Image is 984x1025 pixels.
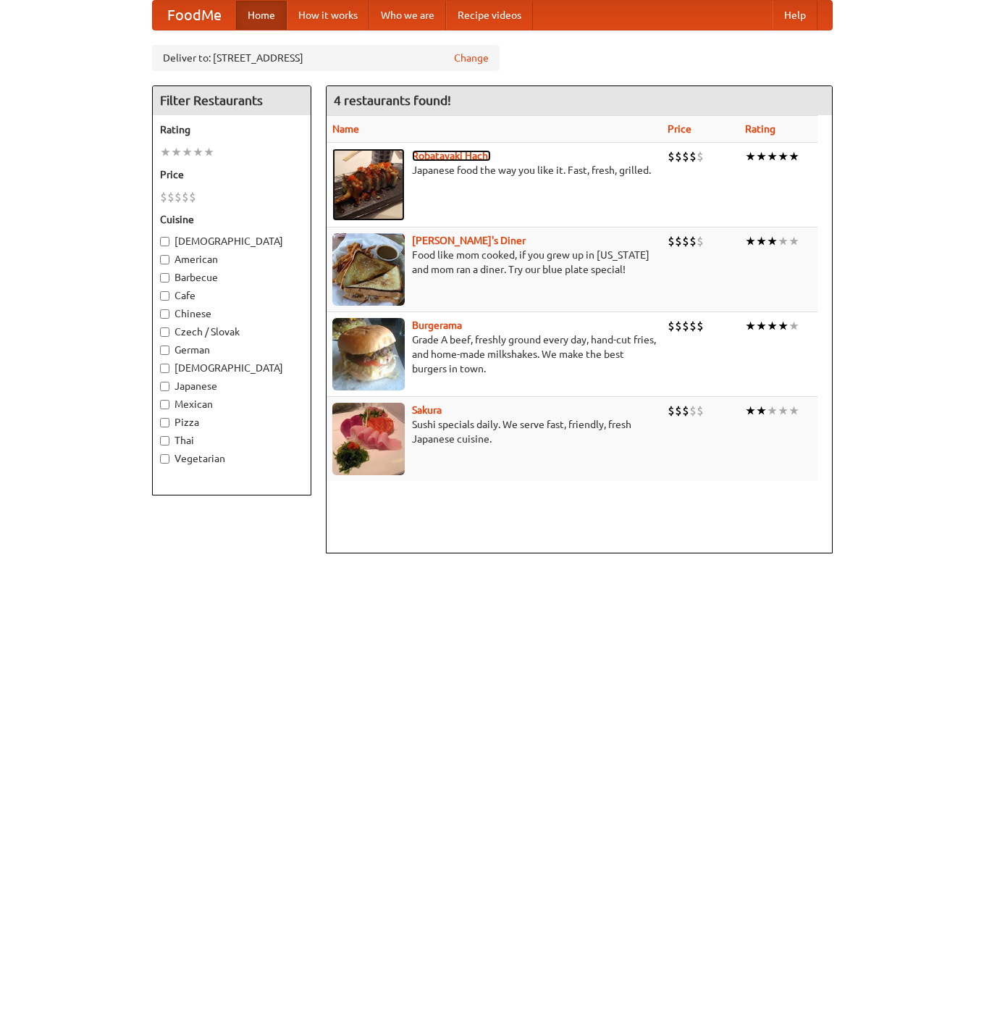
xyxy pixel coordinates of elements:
li: $ [689,318,697,334]
li: $ [697,403,704,419]
li: ★ [778,148,789,164]
ng-pluralize: 4 restaurants found! [334,93,451,107]
h5: Rating [160,122,303,137]
li: ★ [789,233,799,249]
li: $ [682,148,689,164]
li: ★ [789,318,799,334]
li: ★ [203,144,214,160]
input: American [160,255,169,264]
a: FoodMe [153,1,236,30]
li: ★ [182,144,193,160]
div: Deliver to: [STREET_ADDRESS] [152,45,500,71]
input: [DEMOGRAPHIC_DATA] [160,364,169,373]
p: Food like mom cooked, if you grew up in [US_STATE] and mom ran a diner. Try our blue plate special! [332,248,656,277]
a: [PERSON_NAME]'s Diner [412,235,526,246]
label: Cafe [160,288,303,303]
label: Thai [160,433,303,448]
li: ★ [745,233,756,249]
li: $ [668,318,675,334]
label: Barbecue [160,270,303,285]
label: American [160,252,303,267]
h5: Price [160,167,303,182]
p: Japanese food the way you like it. Fast, fresh, grilled. [332,163,656,177]
input: German [160,346,169,355]
li: ★ [160,144,171,160]
li: ★ [767,318,778,334]
a: Rating [745,123,775,135]
li: $ [167,189,174,205]
li: ★ [767,403,778,419]
input: [DEMOGRAPHIC_DATA] [160,237,169,246]
li: $ [682,233,689,249]
li: $ [174,189,182,205]
input: Vegetarian [160,454,169,464]
li: ★ [778,403,789,419]
li: $ [689,403,697,419]
li: $ [189,189,196,205]
input: Pizza [160,418,169,427]
li: $ [697,148,704,164]
h5: Cuisine [160,212,303,227]
input: Barbecue [160,273,169,283]
li: ★ [193,144,203,160]
label: Czech / Slovak [160,325,303,339]
li: $ [682,403,689,419]
li: ★ [756,233,767,249]
li: ★ [767,148,778,164]
li: $ [682,318,689,334]
h4: Filter Restaurants [153,86,311,115]
img: sallys.jpg [332,233,405,306]
label: Chinese [160,306,303,321]
li: $ [689,148,697,164]
img: burgerama.jpg [332,318,405,390]
input: Japanese [160,382,169,391]
a: Price [668,123,691,135]
li: ★ [756,148,767,164]
li: $ [675,403,682,419]
li: ★ [756,403,767,419]
input: Czech / Slovak [160,327,169,337]
li: $ [182,189,189,205]
label: Pizza [160,415,303,430]
a: Name [332,123,359,135]
a: Robatayaki Hachi [412,150,491,162]
a: Burgerama [412,319,462,331]
li: ★ [767,233,778,249]
p: Sushi specials daily. We serve fast, friendly, fresh Japanese cuisine. [332,417,656,446]
label: Mexican [160,397,303,411]
li: $ [668,233,675,249]
a: Home [236,1,287,30]
label: Vegetarian [160,451,303,466]
p: Grade A beef, freshly ground every day, hand-cut fries, and home-made milkshakes. We make the bes... [332,332,656,376]
input: Thai [160,436,169,445]
li: $ [675,233,682,249]
a: Change [454,51,489,65]
li: ★ [745,148,756,164]
li: ★ [756,318,767,334]
a: Sakura [412,404,442,416]
label: [DEMOGRAPHIC_DATA] [160,234,303,248]
a: How it works [287,1,369,30]
li: $ [697,233,704,249]
input: Mexican [160,400,169,409]
li: ★ [789,148,799,164]
li: $ [160,189,167,205]
li: $ [689,233,697,249]
li: $ [675,318,682,334]
li: $ [697,318,704,334]
a: Who we are [369,1,446,30]
li: $ [668,403,675,419]
label: German [160,343,303,357]
input: Cafe [160,291,169,301]
li: $ [675,148,682,164]
li: ★ [778,233,789,249]
img: sakura.jpg [332,403,405,475]
a: Help [773,1,817,30]
label: Japanese [160,379,303,393]
img: robatayaki.jpg [332,148,405,221]
li: ★ [789,403,799,419]
li: ★ [745,403,756,419]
